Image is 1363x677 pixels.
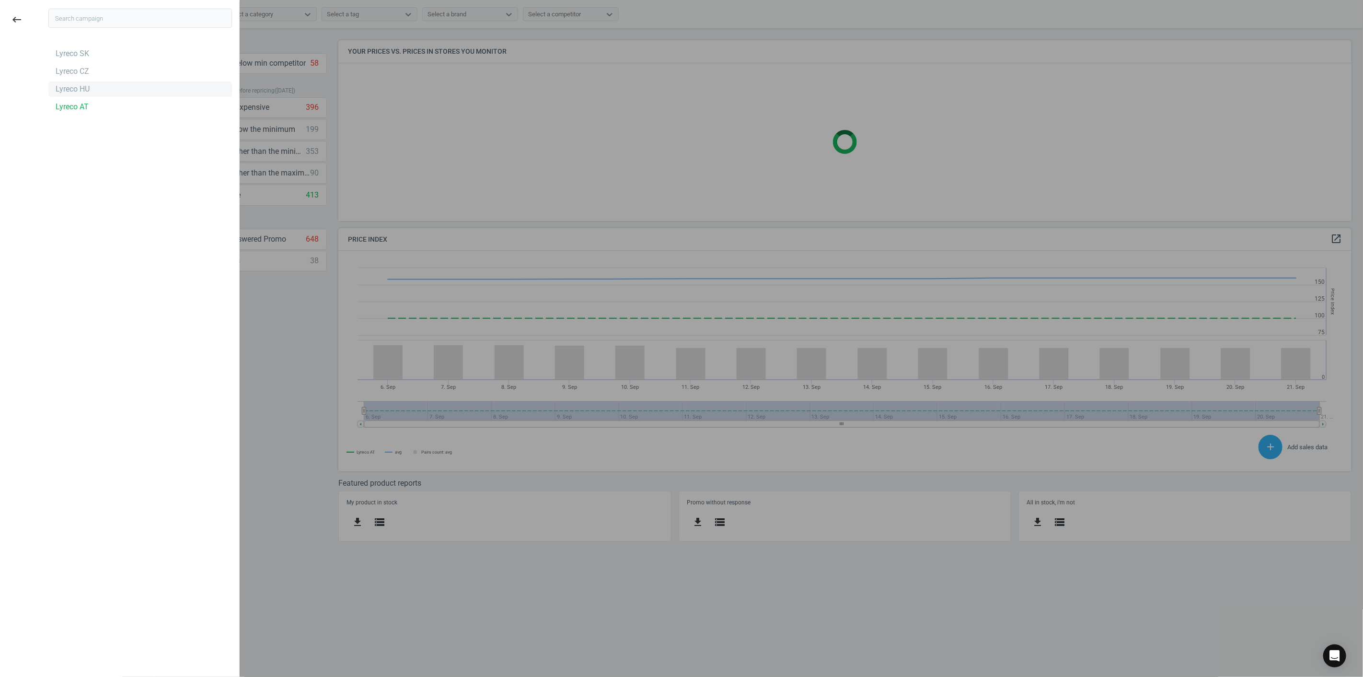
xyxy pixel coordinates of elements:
i: keyboard_backspace [11,14,23,25]
input: Search campaign [48,9,232,28]
div: Open Intercom Messenger [1323,644,1346,667]
div: Lyreco CZ [56,66,89,77]
button: keyboard_backspace [6,9,28,31]
div: Lyreco HU [56,84,90,94]
div: Lyreco SK [56,48,89,59]
div: Lyreco AT [56,102,89,112]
